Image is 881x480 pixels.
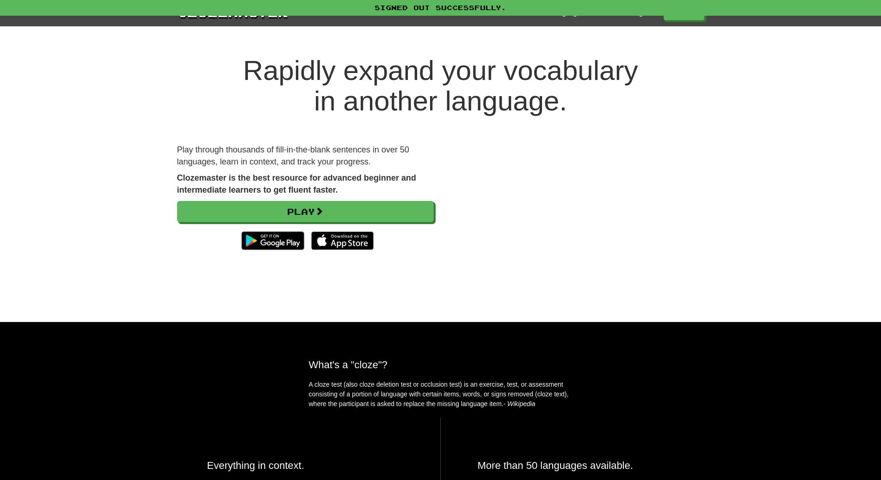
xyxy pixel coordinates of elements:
[207,460,403,471] h2: Everything in context.
[311,231,374,250] img: Download_on_the_App_Store_Badge_US-UK_135x40-25178aeef6eb6b83b96f5f2d004eda3bffbb37122de64afbaef7...
[177,144,434,168] p: Play through thousands of fill-in-the-blank sentences in over 50 languages, learn in context, and...
[309,380,573,409] p: A cloze test (also cloze deletion test or occlusion test) is an exercise, test, or assessment con...
[177,201,434,222] a: Play
[504,400,536,407] em: - Wikipedia
[237,227,308,255] img: Get it on Google Play
[478,460,674,471] h2: More than 50 languages available.
[177,173,416,194] strong: Clozemaster is the best resource for advanced beginner and intermediate learners to get fluent fa...
[309,359,573,371] h2: What's a "cloze"?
